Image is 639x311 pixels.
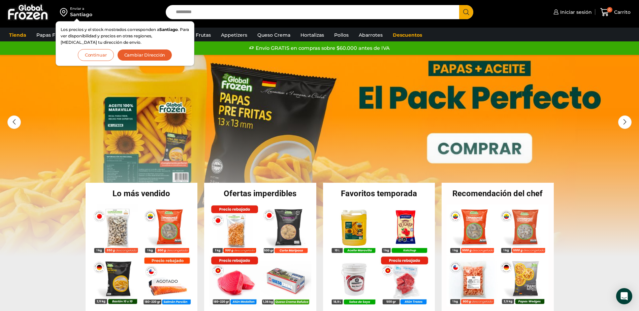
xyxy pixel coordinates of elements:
a: Papas Fritas [33,29,69,41]
h2: Favoritos temporada [323,189,435,198]
a: Iniciar sesión [552,5,592,19]
button: Cambiar Dirección [117,49,172,61]
span: Carrito [612,9,631,15]
div: Santiago [70,11,92,18]
a: Pollos [331,29,352,41]
strong: Santiago [159,27,178,32]
div: Next slide [618,115,632,129]
div: Open Intercom Messenger [616,288,632,304]
h2: Lo más vendido [86,189,198,198]
span: 0 [607,7,612,12]
a: Appetizers [218,29,251,41]
h2: Recomendación del chef [442,189,554,198]
p: Los precios y el stock mostrados corresponden a . Para ver disponibilidad y precios en otras regi... [61,26,189,46]
a: Queso Crema [254,29,294,41]
span: Iniciar sesión [558,9,592,15]
a: Hortalizas [297,29,327,41]
img: address-field-icon.svg [60,6,70,18]
div: Enviar a [70,6,92,11]
a: 0 Carrito [599,4,632,20]
button: Search button [459,5,473,19]
h2: Ofertas imperdibles [204,189,316,198]
div: Previous slide [7,115,21,129]
a: Abarrotes [355,29,386,41]
a: Tienda [6,29,30,41]
p: Agotado [151,276,182,286]
a: Descuentos [389,29,425,41]
button: Continuar [78,49,114,61]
